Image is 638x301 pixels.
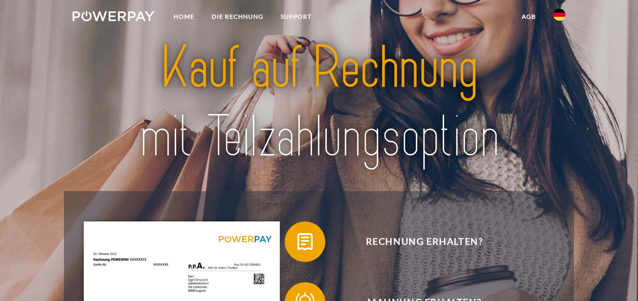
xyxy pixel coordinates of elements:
img: logo-powerpay-white.svg [73,11,154,21]
img: de [553,9,565,21]
a: agb [513,8,545,26]
a: SUPPORT [272,8,320,26]
a: DIE RECHNUNG [203,8,272,26]
img: title-powerpay_de.svg [96,30,541,175]
span: Rechnung erhalten? [300,221,549,262]
button: Rechnung erhalten? [285,221,549,262]
a: Home [165,8,203,26]
img: qb_bill.svg [292,229,318,254]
